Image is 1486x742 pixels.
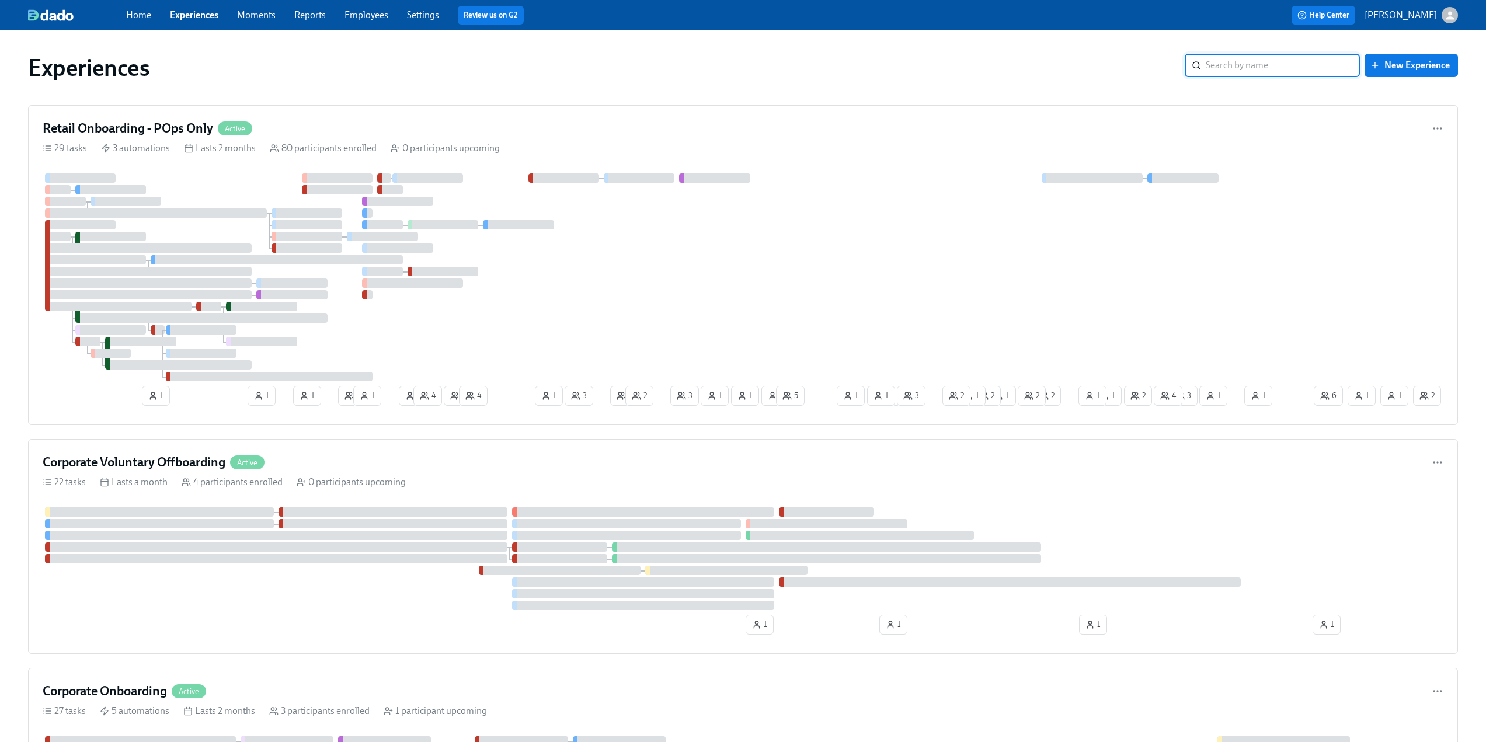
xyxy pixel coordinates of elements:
button: 3 [565,386,593,406]
span: 3 [571,390,587,402]
h4: Corporate Voluntary Offboarding [43,454,225,471]
span: 4 [420,390,436,402]
span: 2 [979,390,994,402]
div: 80 participants enrolled [270,142,377,155]
button: 4 [1154,386,1182,406]
button: 1 [353,386,381,406]
a: Review us on G2 [464,9,518,21]
div: 5 automations [100,705,169,717]
span: 1 [360,390,375,402]
span: 1 [405,390,420,402]
span: 1 [737,390,753,402]
button: 4 [459,386,488,406]
span: New Experience [1373,60,1450,71]
img: dado [28,9,74,21]
button: 1 [837,386,865,406]
div: 3 participants enrolled [269,705,370,717]
button: 1 [1313,615,1341,635]
button: 1 [1348,386,1376,406]
span: Active [172,687,206,696]
button: 1 [293,386,321,406]
button: New Experience [1365,54,1458,77]
span: 2 [1024,390,1039,402]
div: 0 participants upcoming [391,142,500,155]
div: 22 tasks [43,476,86,489]
button: 1 [1380,386,1408,406]
button: 2 [1018,386,1046,406]
span: 1 [1387,390,1402,402]
span: 1 [964,390,979,402]
button: 3 [670,386,699,406]
span: 4 [1160,390,1176,402]
span: 1 [994,390,1010,402]
span: 1 [1206,390,1221,402]
span: 1 [1085,619,1101,630]
button: 5 [776,386,805,406]
span: 1 [254,390,269,402]
span: 1 [843,390,858,402]
button: 2 [942,386,970,406]
button: 2 [610,386,638,406]
h1: Experiences [28,54,150,82]
span: 2 [617,390,632,402]
span: 1 [1100,390,1115,402]
button: 3 [338,386,367,406]
span: 1 [541,390,556,402]
button: 2 [625,386,653,406]
div: Lasts a month [100,476,168,489]
span: 1 [1319,619,1334,630]
div: 4 participants enrolled [182,476,283,489]
span: 3 [344,390,360,402]
span: 1 [886,619,901,630]
a: Experiences [170,9,218,20]
a: Home [126,9,151,20]
button: 1 [248,386,276,406]
button: 3 [882,386,910,406]
div: 0 participants upcoming [297,476,406,489]
button: 1 [1094,386,1122,406]
a: dado [28,9,126,21]
button: 1 [879,615,907,635]
span: 2 [949,390,964,402]
button: Help Center [1292,6,1355,25]
div: 29 tasks [43,142,87,155]
div: 27 tasks [43,705,86,717]
a: Corporate Voluntary OffboardingActive22 tasks Lasts a month 4 participants enrolled 0 participant... [28,439,1458,654]
button: 1 [701,386,729,406]
h4: Retail Onboarding - POps Only [43,120,213,137]
input: Search by name [1206,54,1360,77]
button: 1 [731,386,759,406]
button: 2 [1124,386,1152,406]
button: 1 [867,386,895,406]
a: Employees [344,9,388,20]
button: 4 [413,386,442,406]
a: Reports [294,9,326,20]
span: 1 [300,390,315,402]
span: 2 [1419,390,1435,402]
span: 2 [1039,390,1055,402]
span: 3 [888,390,904,402]
span: 1 [752,619,767,630]
a: Settings [407,9,439,20]
button: 2 [973,386,1001,406]
a: Retail Onboarding - POps OnlyActive29 tasks 3 automations Lasts 2 months 80 participants enrolled... [28,105,1458,425]
button: 1 [535,386,563,406]
button: Review us on G2 [458,6,524,25]
span: 6 [1320,390,1337,402]
span: 1 [1085,390,1100,402]
span: 4 [450,390,466,402]
button: 2 [1033,386,1061,406]
button: 2 [1413,386,1441,406]
span: 1 [873,390,889,402]
button: 1 [1244,386,1272,406]
h4: Corporate Onboarding [43,682,167,700]
div: 3 automations [101,142,170,155]
button: 1 [988,386,1016,406]
button: 3 [1169,386,1198,406]
div: 1 participant upcoming [384,705,487,717]
a: Moments [237,9,276,20]
span: Active [230,458,265,467]
span: 2 [632,390,647,402]
button: 6 [1314,386,1343,406]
